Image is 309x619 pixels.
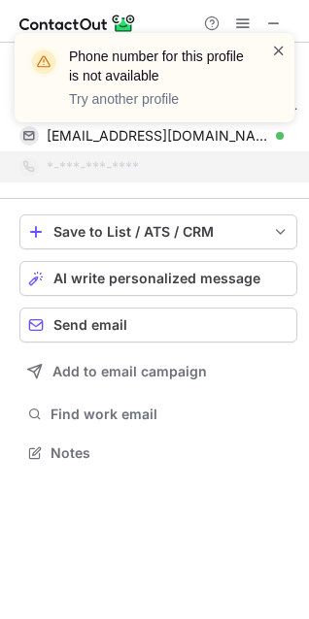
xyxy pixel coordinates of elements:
header: Phone number for this profile is not available [69,47,248,85]
button: Notes [19,440,297,467]
span: Find work email [51,406,290,423]
img: warning [28,47,59,78]
button: save-profile-one-click [19,214,297,249]
span: Send email [53,317,127,333]
button: AI write personalized message [19,261,297,296]
img: ContactOut v5.3.10 [19,12,136,35]
span: Notes [51,444,290,462]
button: Find work email [19,401,297,428]
div: Save to List / ATS / CRM [53,224,263,240]
p: Try another profile [69,89,248,109]
button: Send email [19,308,297,342]
span: AI write personalized message [53,271,260,286]
span: Add to email campaign [52,364,207,379]
button: Add to email campaign [19,354,297,389]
